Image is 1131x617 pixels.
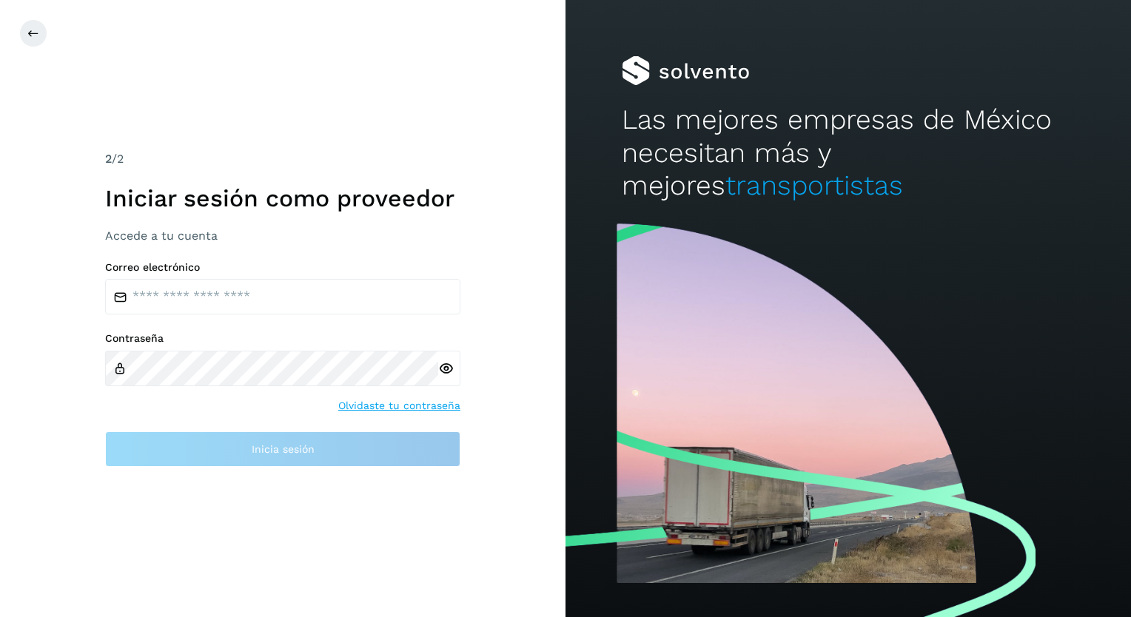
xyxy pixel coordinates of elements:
h3: Accede a tu cuenta [105,229,460,243]
label: Contraseña [105,332,460,345]
a: Olvidaste tu contraseña [338,398,460,414]
div: /2 [105,150,460,168]
label: Correo electrónico [105,261,460,274]
span: Inicia sesión [252,444,315,454]
span: transportistas [725,169,903,201]
span: 2 [105,152,112,166]
h2: Las mejores empresas de México necesitan más y mejores [622,104,1074,202]
button: Inicia sesión [105,431,460,467]
h1: Iniciar sesión como proveedor [105,184,460,212]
